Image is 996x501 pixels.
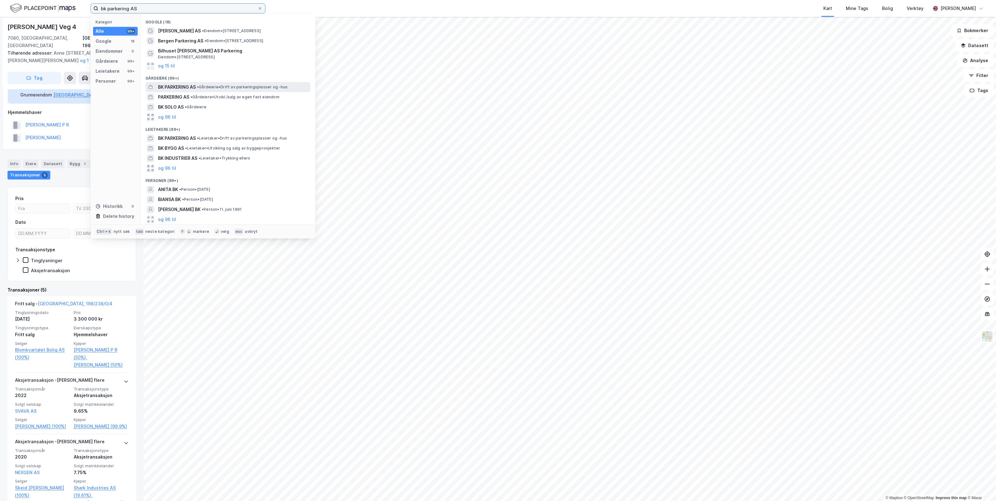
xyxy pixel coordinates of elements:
div: Eiere [23,160,39,168]
span: Kjøper [74,479,129,484]
span: • [185,146,187,150]
div: 99+ [126,29,135,34]
div: Tinglysninger [31,258,62,263]
span: BK BYGG AS [158,145,184,152]
span: Selger [15,417,70,422]
span: Transaksjonstype [74,448,129,453]
span: Leietaker • Drift av parkeringsplasser og -hus [197,136,287,141]
input: Fra [16,204,70,213]
span: • [205,38,206,43]
div: Pris [15,195,24,202]
div: Leietakere [96,67,120,75]
div: Bygg [67,160,90,168]
span: Tinglysningstype [15,325,70,331]
span: • [197,85,199,89]
div: esc [234,228,244,235]
button: og 15 til [158,62,175,70]
span: Pris [74,310,129,315]
span: Solgt matrikkelandel [74,402,129,407]
a: Skeid [PERSON_NAME] (100%) [15,484,70,499]
button: Tag [7,72,61,84]
div: Transaksjoner (5) [7,286,136,294]
span: Solgt selskap [15,402,70,407]
span: Transaksjonsår [15,386,70,392]
span: Solgt selskap [15,463,70,469]
div: 99+ [126,69,135,74]
span: • [202,207,204,212]
div: Fritt salg - [15,300,112,310]
iframe: Chat Widget [965,471,996,501]
span: • [202,28,204,33]
button: Analyse [957,54,994,67]
a: [GEOGRAPHIC_DATA], 198/238/0/4 [38,301,112,306]
div: Transaksjoner [7,171,50,179]
span: BK PARKERING AS [158,135,196,142]
div: Aksjetransaksjon [74,453,129,461]
input: Til 3300000 [73,204,128,213]
div: Bolig [882,5,893,12]
div: tab [135,228,144,235]
div: Aksjetransaksjon [31,268,70,273]
span: Bilhuset [PERSON_NAME] AS Parkering [158,47,308,55]
span: Kjøper [74,417,129,422]
div: Datasett [41,160,65,168]
span: • [190,95,192,99]
span: [PERSON_NAME] BK [158,206,200,213]
span: BIANSA BK [158,196,181,203]
button: Filter [964,69,994,82]
div: Transaksjonstype [15,246,55,253]
button: og 96 til [158,113,176,121]
span: PARKERING AS [158,93,189,101]
div: neste kategori [145,229,175,234]
span: • [185,105,187,109]
div: Mine Tags [846,5,868,12]
span: BK INDUSTRIER AS [158,155,197,162]
span: Leietaker • Trykking ellers [199,156,250,161]
div: avbryt [245,229,258,234]
span: Gårdeiere • Utvikl./salg av egen fast eiendom [190,95,279,100]
span: Transaksjonsår [15,448,70,453]
img: logo.f888ab2527a4732fd821a326f86c7f29.svg [10,3,76,14]
span: BK SOLO AS [158,103,184,111]
div: Anne [STREET_ADDRESS][PERSON_NAME][PERSON_NAME] [7,49,131,64]
div: Aksjetransaksjon - [PERSON_NAME] flere [15,376,105,386]
div: 2020 [15,453,70,461]
span: Eierskapstype [74,325,129,331]
div: Google [96,37,111,45]
div: Delete history [103,213,134,220]
span: • [179,187,181,192]
a: OpenStreetMap [904,496,934,500]
span: Eiendom • [STREET_ADDRESS] [205,38,263,43]
a: Mapbox [885,496,903,500]
div: [PERSON_NAME] [940,5,976,12]
div: Info [7,160,21,168]
div: [DATE] [15,315,70,323]
div: Fritt salg [15,331,70,338]
button: Tags [964,84,994,97]
div: Historikk [96,203,123,210]
div: Leietakere (99+) [141,122,315,133]
span: • [197,136,199,140]
a: [PERSON_NAME] (50%) [74,361,129,369]
a: SVAVA AS [15,408,37,414]
div: Kategori [96,20,138,24]
div: 2022 [15,392,70,399]
div: 99+ [126,59,135,64]
div: Dato [15,219,26,226]
div: 3 300 000 kr [74,315,129,323]
a: Shark Industries AS (19.61%), [74,484,129,499]
span: [PERSON_NAME] AS [158,27,201,35]
a: Blomkvartalet Bolig AS (100%) [15,346,70,361]
span: Gårdeiere [185,105,206,110]
div: 0 [130,204,135,209]
div: Aksjetransaksjon - [PERSON_NAME] flere [15,438,105,448]
div: Gårdeiere [96,57,118,65]
span: Eiendom • [STREET_ADDRESS] [202,28,261,33]
span: Person • [DATE] [179,187,210,192]
button: Datasett [955,39,994,52]
div: nytt søk [114,229,130,234]
span: • [199,156,200,160]
button: og 96 til [158,165,176,172]
div: 7080, [GEOGRAPHIC_DATA], [GEOGRAPHIC_DATA] [7,34,82,49]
